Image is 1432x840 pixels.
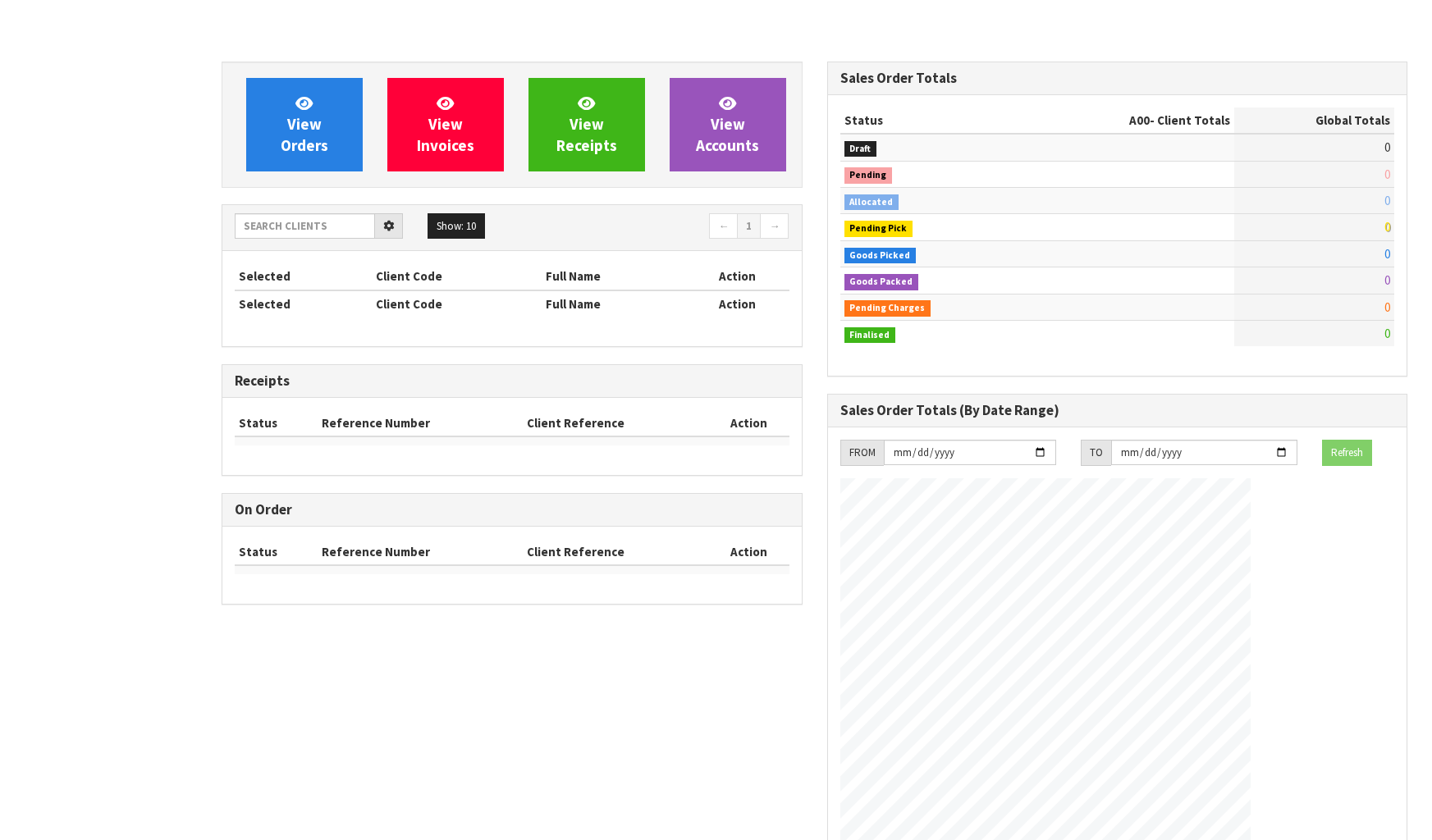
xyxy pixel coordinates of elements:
nav: Page navigation [524,213,789,242]
span: View Invoices [417,94,474,155]
th: Global Totals [1234,107,1394,134]
span: 0 [1384,193,1390,208]
th: Reference Number [318,539,523,565]
th: Full Name [542,290,686,317]
a: ← [709,213,738,240]
a: ViewAccounts [670,78,786,171]
h3: Sales Order Totals [840,71,1395,86]
span: 0 [1384,246,1390,262]
a: → [760,213,789,240]
th: Client Reference [523,539,710,565]
div: TO [1081,440,1111,466]
th: Status [235,539,318,565]
span: A00 [1129,112,1150,128]
button: Refresh [1322,440,1372,466]
th: Client Code [372,263,542,290]
a: ViewInvoices [387,78,504,171]
span: Pending Charges [844,300,931,317]
div: FROM [840,440,884,466]
span: Pending [844,167,893,184]
th: Selected [235,290,372,317]
span: 0 [1384,272,1390,288]
a: ViewReceipts [528,78,645,171]
span: View Accounts [696,94,759,155]
th: Action [686,290,789,317]
span: Pending Pick [844,221,913,237]
span: Goods Packed [844,274,919,290]
a: 1 [737,213,761,240]
span: 0 [1384,139,1390,155]
span: 0 [1384,326,1390,341]
button: Show: 10 [428,213,485,240]
th: Reference Number [318,410,523,436]
span: Draft [844,141,877,157]
span: Goods Picked [844,248,917,264]
span: Finalised [844,327,896,344]
span: 0 [1384,299,1390,315]
input: Search clients [235,213,375,239]
span: View Receipts [556,94,617,155]
th: Selected [235,263,372,290]
h3: Sales Order Totals (By Date Range) [840,403,1395,418]
th: Client Reference [523,410,710,436]
span: 0 [1384,167,1390,182]
th: Action [686,263,789,290]
h3: On Order [235,502,789,518]
th: - Client Totals [1023,107,1234,134]
a: ViewOrders [246,78,363,171]
th: Status [840,107,1023,134]
span: 0 [1384,219,1390,235]
th: Full Name [542,263,686,290]
th: Action [709,539,789,565]
span: Allocated [844,194,899,211]
h3: Receipts [235,373,789,389]
span: View Orders [281,94,328,155]
th: Action [709,410,789,436]
th: Status [235,410,318,436]
th: Client Code [372,290,542,317]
